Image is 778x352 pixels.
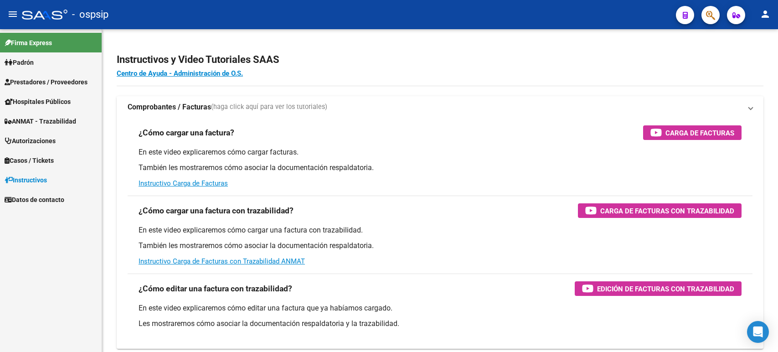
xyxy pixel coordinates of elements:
[5,175,47,185] span: Instructivos
[117,69,243,78] a: Centro de Ayuda - Administración de O.S.
[117,51,763,68] h2: Instructivos y Video Tutoriales SAAS
[139,179,228,187] a: Instructivo Carga de Facturas
[117,118,763,349] div: Comprobantes / Facturas(haga click aquí para ver los tutoriales)
[5,97,71,107] span: Hospitales Públicos
[139,163,742,173] p: También les mostraremos cómo asociar la documentación respaldatoria.
[5,116,76,126] span: ANMAT - Trazabilidad
[139,204,294,217] h3: ¿Cómo cargar una factura con trazabilidad?
[643,125,742,140] button: Carga de Facturas
[5,77,88,87] span: Prestadores / Proveedores
[5,38,52,48] span: Firma Express
[72,5,108,25] span: - ospsip
[578,203,742,218] button: Carga de Facturas con Trazabilidad
[7,9,18,20] mat-icon: menu
[139,257,305,265] a: Instructivo Carga de Facturas con Trazabilidad ANMAT
[5,195,64,205] span: Datos de contacto
[117,96,763,118] mat-expansion-panel-header: Comprobantes / Facturas(haga click aquí para ver los tutoriales)
[600,205,734,217] span: Carga de Facturas con Trazabilidad
[760,9,771,20] mat-icon: person
[139,147,742,157] p: En este video explicaremos cómo cargar facturas.
[5,155,54,166] span: Casos / Tickets
[5,136,56,146] span: Autorizaciones
[128,102,211,112] strong: Comprobantes / Facturas
[139,303,742,313] p: En este video explicaremos cómo editar una factura que ya habíamos cargado.
[747,321,769,343] div: Open Intercom Messenger
[139,282,292,295] h3: ¿Cómo editar una factura con trazabilidad?
[139,319,742,329] p: Les mostraremos cómo asociar la documentación respaldatoria y la trazabilidad.
[139,241,742,251] p: También les mostraremos cómo asociar la documentación respaldatoria.
[139,126,234,139] h3: ¿Cómo cargar una factura?
[5,57,34,67] span: Padrón
[665,127,734,139] span: Carga de Facturas
[139,225,742,235] p: En este video explicaremos cómo cargar una factura con trazabilidad.
[597,283,734,295] span: Edición de Facturas con Trazabilidad
[211,102,327,112] span: (haga click aquí para ver los tutoriales)
[575,281,742,296] button: Edición de Facturas con Trazabilidad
